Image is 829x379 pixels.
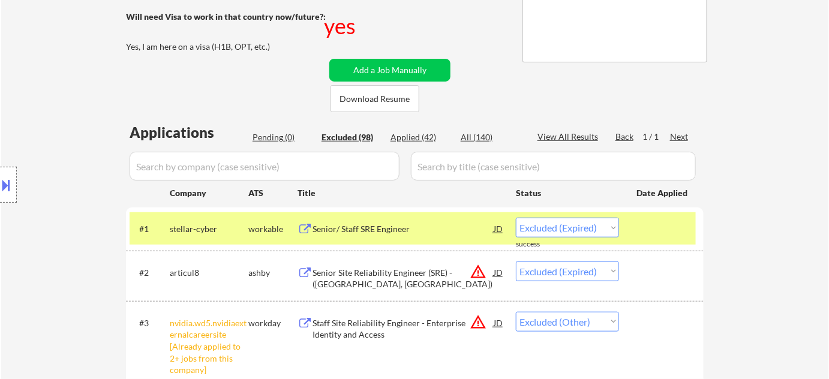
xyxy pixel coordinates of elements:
[248,267,298,279] div: ashby
[313,317,494,341] div: Staff Site Reliability Engineer - Enterprise Identity and Access
[391,131,450,143] div: Applied (42)
[329,59,450,82] button: Add a Job Manually
[331,85,419,112] button: Download Resume
[313,223,494,235] div: Senior/ Staff SRE Engineer
[126,11,326,22] strong: Will need Visa to work in that country now/future?:
[248,317,298,329] div: workday
[248,223,298,235] div: workable
[248,187,298,199] div: ATS
[615,131,635,143] div: Back
[139,317,160,329] div: #3
[516,182,619,203] div: Status
[324,11,358,41] div: yes
[170,317,248,376] div: nvidia.wd5.nvidiaexternalcareersite [Already applied to 2+ jobs from this company]
[492,312,504,333] div: JD
[461,131,521,143] div: All (140)
[516,239,564,249] div: success
[492,261,504,283] div: JD
[253,131,313,143] div: Pending (0)
[322,131,382,143] div: Excluded (98)
[126,41,329,53] div: Yes, I am here on a visa (H1B, OPT, etc.)
[636,187,689,199] div: Date Applied
[130,152,400,181] input: Search by company (case sensitive)
[470,314,486,330] button: warning_amber
[670,131,689,143] div: Next
[537,131,602,143] div: View All Results
[411,152,696,181] input: Search by title (case sensitive)
[642,131,670,143] div: 1 / 1
[470,263,486,280] button: warning_amber
[298,187,504,199] div: Title
[492,218,504,239] div: JD
[313,267,494,290] div: Senior Site Reliability Engineer (SRE) - ([GEOGRAPHIC_DATA], [GEOGRAPHIC_DATA])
